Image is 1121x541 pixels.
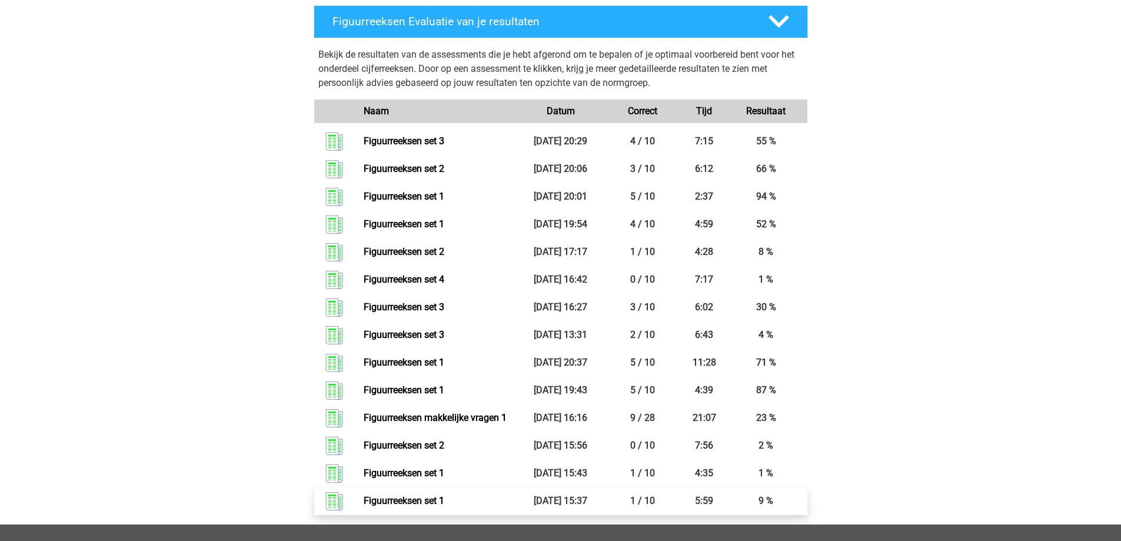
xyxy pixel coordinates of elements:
[364,412,507,423] a: Figuurreeksen makkelijke vragen 1
[364,495,444,506] a: Figuurreeksen set 1
[309,5,813,38] a: Figuurreeksen Evaluatie van je resultaten
[725,104,807,118] div: Resultaat
[318,48,803,90] p: Bekijk de resultaten van de assessments die je hebt afgerond om te bepalen of je optimaal voorber...
[364,301,444,313] a: Figuurreeksen set 3
[364,384,444,396] a: Figuurreeksen set 1
[684,104,725,118] div: Tijd
[332,15,750,28] h4: Figuurreeksen Evaluatie van je resultaten
[355,104,519,118] div: Naam
[364,274,444,285] a: Figuurreeksen set 4
[601,104,684,118] div: Correct
[364,246,444,257] a: Figuurreeksen set 2
[364,357,444,368] a: Figuurreeksen set 1
[364,218,444,230] a: Figuurreeksen set 1
[364,163,444,174] a: Figuurreeksen set 2
[364,467,444,479] a: Figuurreeksen set 1
[364,191,444,202] a: Figuurreeksen set 1
[364,440,444,451] a: Figuurreeksen set 2
[364,135,444,147] a: Figuurreeksen set 3
[520,104,602,118] div: Datum
[364,329,444,340] a: Figuurreeksen set 3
